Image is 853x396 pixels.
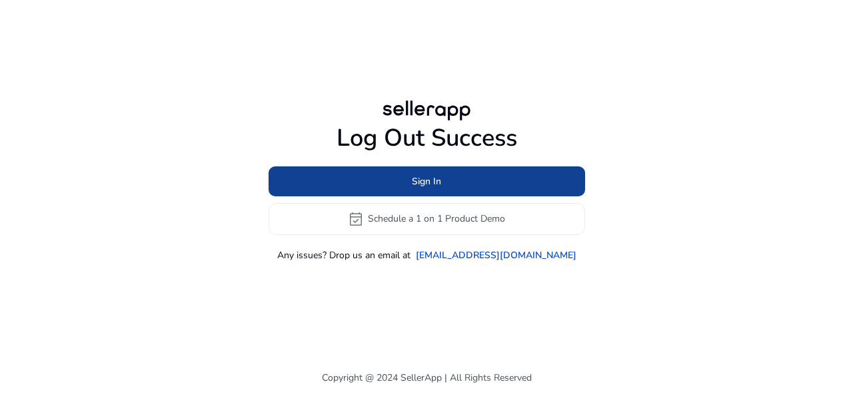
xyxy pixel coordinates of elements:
button: Sign In [269,166,585,196]
button: event_availableSchedule a 1 on 1 Product Demo [269,203,585,235]
h1: Log Out Success [269,124,585,152]
span: Sign In [412,174,441,188]
span: event_available [348,211,364,227]
a: [EMAIL_ADDRESS][DOMAIN_NAME] [416,248,576,262]
p: Any issues? Drop us an email at [277,248,411,262]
